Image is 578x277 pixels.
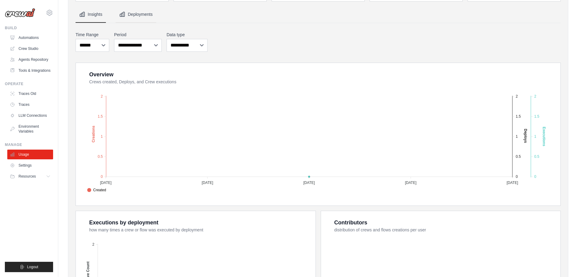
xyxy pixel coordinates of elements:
div: Overview [89,70,113,79]
tspan: [DATE] [405,181,417,185]
div: Build [5,26,53,30]
div: Contributors [334,218,367,227]
dt: Crews created, Deploys, and Crew executions [89,79,553,85]
tspan: 0.5 [534,154,539,159]
tspan: 1.5 [516,114,521,119]
span: Logout [27,265,38,269]
button: Logout [5,262,53,272]
tspan: [DATE] [507,181,518,185]
tspan: 1 [516,134,518,139]
a: Automations [7,33,53,43]
tspan: 2 [92,242,94,247]
tspan: 1 [534,134,536,139]
button: Resources [7,171,53,181]
div: Executions by deployment [89,218,158,227]
tspan: 0 [534,175,536,179]
tspan: 1.5 [534,114,539,119]
tspan: 0 [101,175,103,179]
a: Agents Repository [7,55,53,64]
tspan: [DATE] [202,181,213,185]
tspan: 2 [516,94,518,99]
text: Executions [542,127,546,146]
a: Crew Studio [7,44,53,54]
button: Insights [76,6,106,23]
label: Data type [167,32,208,38]
a: Tools & Integrations [7,66,53,75]
tspan: 0 [516,175,518,179]
button: Deployments [116,6,156,23]
text: Deploys [523,129,528,143]
tspan: 2 [534,94,536,99]
dt: distribution of crews and flows creations per user [334,227,553,233]
div: Operate [5,81,53,86]
dt: how many times a crew or flow was executed by deployment [89,227,308,233]
nav: Tabs [76,6,561,23]
tspan: 0.5 [516,154,521,159]
tspan: 2 [101,94,103,99]
span: Created [87,187,106,193]
a: Traces [7,100,53,109]
label: Time Range [76,32,109,38]
a: Environment Variables [7,122,53,136]
tspan: [DATE] [100,181,112,185]
a: Settings [7,161,53,170]
text: Creations [91,126,96,143]
label: Period [114,32,162,38]
tspan: [DATE] [303,181,315,185]
tspan: 1.5 [98,114,103,119]
a: LLM Connections [7,111,53,120]
img: Logo [5,8,35,17]
tspan: 1 [101,134,103,139]
div: Manage [5,142,53,147]
span: Resources [19,174,36,179]
a: Traces Old [7,89,53,99]
a: Usage [7,150,53,159]
tspan: 0.5 [98,154,103,159]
